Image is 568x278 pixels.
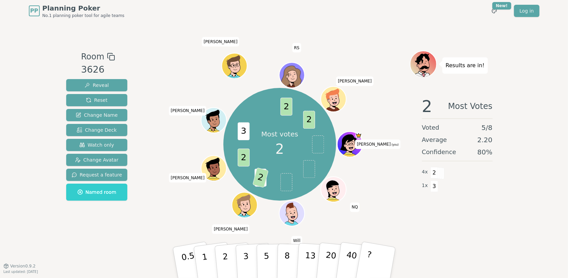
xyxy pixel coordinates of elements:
span: No.1 planning poker tool for agile teams [42,13,125,18]
span: Most Votes [448,98,493,114]
span: 2 [275,139,284,159]
span: Click to change your name [169,106,206,115]
span: Click to change your name [336,77,373,86]
span: Heidi is the host [355,132,362,139]
span: Change Avatar [75,156,118,163]
span: Click to change your name [169,173,206,183]
span: 2.20 [477,135,493,145]
span: Voted [422,123,440,132]
div: 3626 [81,63,115,77]
span: Room [81,51,104,63]
a: PPPlanning PokerNo.1 planning poker tool for agile teams [29,3,125,18]
span: (you) [391,143,399,146]
button: New! [488,5,500,17]
span: Reset [86,97,107,104]
span: 2 [253,167,269,188]
span: 4 x [422,168,428,176]
button: Reset [66,94,128,106]
button: Change Deck [66,124,128,136]
span: 3 [430,181,438,192]
button: Click to change your avatar [338,132,362,156]
button: Watch only [66,139,128,151]
span: Click to change your name [350,203,360,212]
span: Last updated: [DATE] [3,270,38,274]
button: Change Avatar [66,154,128,166]
span: Watch only [79,142,114,148]
a: Log in [514,5,539,17]
button: Named room [66,184,128,201]
span: 80 % [477,147,492,157]
button: Reveal [66,79,128,91]
button: Version0.9.2 [3,263,36,269]
span: Click to change your name [291,236,302,246]
span: 2 [430,167,438,179]
span: Click to change your name [355,140,400,149]
button: Change Name [66,109,128,121]
span: 2 [422,98,433,114]
span: Named room [77,189,116,196]
span: Click to change your name [292,43,301,53]
span: Version 0.9.2 [10,263,36,269]
span: Reveal [85,82,109,89]
span: Confidence [422,147,456,157]
span: Change Deck [77,127,116,133]
span: 2 [280,98,292,116]
p: Most votes [261,129,298,139]
span: 2 [303,111,315,129]
span: 5 / 8 [481,123,492,132]
span: 1 x [422,182,428,189]
p: Results are in! [446,61,485,70]
span: Click to change your name [212,224,250,234]
span: 2 [238,149,250,167]
span: 3 [238,122,250,140]
span: Change Name [76,112,117,118]
span: Average [422,135,447,145]
span: Planning Poker [42,3,125,13]
span: Request a feature [72,171,122,178]
span: PP [30,7,38,15]
span: Click to change your name [202,37,239,47]
div: New! [492,2,512,10]
button: Request a feature [66,169,128,181]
